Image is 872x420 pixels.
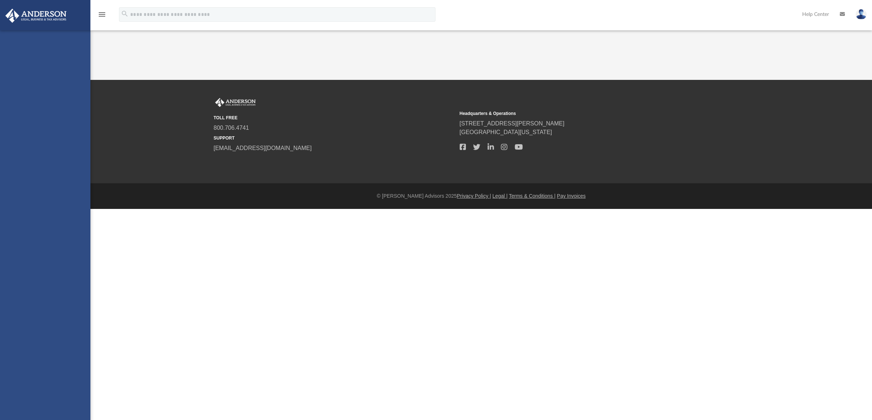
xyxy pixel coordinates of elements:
[90,192,872,200] div: © [PERSON_NAME] Advisors 2025
[509,193,556,199] a: Terms & Conditions |
[214,135,455,141] small: SUPPORT
[493,193,508,199] a: Legal |
[457,193,491,199] a: Privacy Policy |
[460,129,552,135] a: [GEOGRAPHIC_DATA][US_STATE]
[856,9,867,20] img: User Pic
[460,120,565,127] a: [STREET_ADDRESS][PERSON_NAME]
[460,110,701,117] small: Headquarters & Operations
[214,125,249,131] a: 800.706.4741
[214,115,455,121] small: TOLL FREE
[214,145,312,151] a: [EMAIL_ADDRESS][DOMAIN_NAME]
[98,10,106,19] i: menu
[121,10,129,18] i: search
[3,9,69,23] img: Anderson Advisors Platinum Portal
[98,14,106,19] a: menu
[557,193,586,199] a: Pay Invoices
[214,98,257,107] img: Anderson Advisors Platinum Portal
